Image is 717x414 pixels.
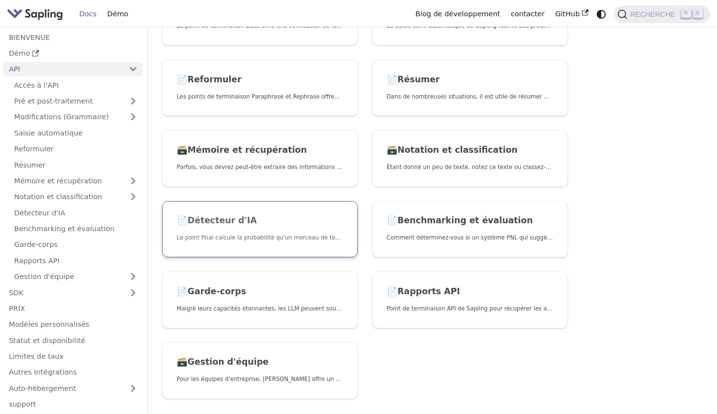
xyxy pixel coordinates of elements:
[681,9,691,18] kbd: ⌘
[372,201,568,258] a: 📄️Benchmarking et évaluationComment déterminez-vous si un système PNL qui suggère des modifications
[372,130,568,187] a: 🗃️Notation et classificationÉtant donné un peu de texte, notez ce texte ou classez-le dans l'une ...
[506,6,550,22] a: contacter
[102,6,134,22] a: Démo
[693,9,703,18] kbd: K
[9,238,143,252] a: Garde-corps
[9,222,143,236] a: Benchmarking et évaluation
[372,272,568,328] a: 📄️Rapports APIPoint de terminaison API de Sapling pour récupérer les analyses d'utilisation de l'...
[7,7,63,21] img: Sapling.ai
[162,60,358,116] a: 📄️ReformulerLes points de terminaison Paraphrase et Rephrase offrent une paraphrase pour des styl...
[3,30,143,44] a: BIENVENUE
[387,286,553,297] h2: Rapports API
[3,349,143,364] a: Limites de taux
[9,142,143,156] a: Reformuler
[387,92,553,102] p: Dans de nombreuses situations, il est utile de résumer un document plus long en un document plus ...
[387,145,553,156] h2: Notation et classification
[9,110,143,124] a: Modifications (Grammaire)
[177,92,343,102] p: Les points de terminaison Paraphrase et Rephrase offrent une paraphrase pour des styles particuli...
[177,286,343,297] h2: Garde-corps
[162,130,358,187] a: 🗃️Mémoire et récupérationParfois, vous devrez peut-être extraire des informations externes qui ne...
[177,215,343,226] h2: Détecteur d'IA
[3,397,143,412] a: support
[9,78,143,92] a: Accès à l'API
[387,233,553,242] p: Comment déterminez-vous si un système PNL qui suggère des modifications
[3,333,143,347] a: Statut et disponibilité
[372,60,568,116] a: 📄️RésumerDans de nombreuses situations, il est utile de résumer un document plus long en un docum...
[387,215,553,226] h2: Benchmarking et évaluation
[7,7,67,21] a: Sapling.ai
[162,272,358,328] a: 📄️Garde-corpsMalgré leurs capacités étonnantes, les LLM peuvent souvent se comporter de manière i...
[387,163,553,172] p: Étant donné un peu de texte, notez ce texte ou classez-le dans l'une d'un ensemble de catégories ...
[3,381,143,395] a: Auto-hébergement
[9,206,143,220] a: Détecteur d'IA
[177,375,343,384] p: Pour les équipes d'entreprise, Sapling offre un approvisionnement et une gestion programmatiques ...
[177,74,343,85] h2: Reformuler
[594,7,608,21] button: Basculer entre le mode sombre et le mode clair (actuellement mode système)
[9,158,143,172] a: Résumer
[177,357,343,368] h2: Gestion d'équipe
[550,6,594,22] a: GitHub
[74,6,102,22] a: Docs
[177,304,343,313] p: Malgré leurs capacités étonnantes, les LLM peuvent souvent se comporter de manière indésirable
[123,62,143,76] button: Collapse sidebar category 'API'
[3,62,123,76] a: API
[614,5,710,23] button: Recherche (Commande+K)
[3,302,143,316] a: PRIX
[387,74,553,85] h2: Résumer
[162,201,358,258] a: 📄️Détecteur d'IALe point final calcule la probabilité qu'un morceau de texte soit généré par l'IA,
[177,145,343,156] h2: Mémoire et récupération
[9,126,143,140] a: Saisie automatique
[177,163,343,172] p: Parfois, vous devrez peut-être extraire des informations externes qui ne correspondent pas à la t...
[162,342,358,399] a: 🗃️Gestion d'équipePour les équipes d'entreprise, [PERSON_NAME] offre un approvisionnement et une ...
[3,285,123,300] a: SDK
[9,190,143,204] a: Notation et classification
[123,285,143,300] button: Développer la catégorie de la barre latérale 'SDK'
[9,174,143,188] a: Mémoire et récupération
[410,6,505,22] a: Blog de développement
[3,46,143,61] a: Démo
[627,10,681,18] span: RECHERCHE
[3,365,143,379] a: Autres Intégrations
[9,94,143,108] a: Pré et post-traitement
[9,253,143,268] a: Rapports API
[3,317,143,332] a: Modèles personnalisés
[177,233,343,242] p: Le point final calcule la probabilité qu'un morceau de texte soit généré par l'IA,
[9,270,143,284] a: Gestion d'équipe
[387,304,553,313] p: Point de terminaison API de Sapling pour récupérer les analyses d'utilisation de l'API.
